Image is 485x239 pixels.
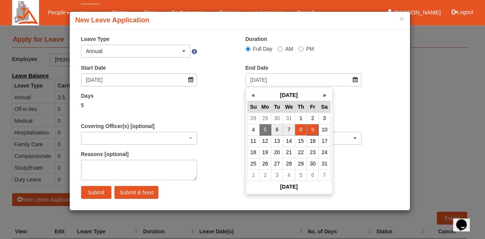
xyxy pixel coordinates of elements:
td: 8 [295,124,307,135]
td: 3 [271,169,283,181]
th: Th [295,101,307,112]
iframe: chat widget [453,209,477,231]
td: 5 [295,169,307,181]
button: × [399,15,404,23]
td: 21 [283,147,295,158]
td: 26 [259,158,271,169]
input: d/m/yyyy [81,73,197,86]
td: 6 [307,169,319,181]
th: Tu [271,101,283,112]
div: 5 [81,102,197,109]
td: 17 [319,135,330,147]
td: 1 [247,169,259,181]
td: 20 [271,147,283,158]
input: Submit & Next [114,186,158,199]
td: 9 [307,124,319,135]
label: Reasons [optional] [81,150,129,158]
td: 29 [295,158,307,169]
td: 31 [319,158,330,169]
th: Mo [259,101,271,112]
button: Annual [81,45,191,58]
th: [DATE] [259,89,319,101]
td: 23 [307,147,319,158]
th: Su [247,101,259,112]
b: New Leave Application [75,16,149,24]
label: Leave Type [81,35,110,43]
td: 27 [271,158,283,169]
label: Covering Officer(s) [optional] [81,122,155,130]
td: 22 [295,147,307,158]
td: 28 [247,112,259,124]
td: 31 [283,112,295,124]
div: Annual [86,47,181,55]
td: 14 [283,135,295,147]
td: 2 [307,112,319,124]
td: 5 [259,124,271,135]
th: Fr [307,101,319,112]
span: PM [306,46,314,52]
td: 19 [259,147,271,158]
span: Full Day [253,46,272,52]
th: « [247,89,259,101]
label: Days [81,92,94,100]
th: [DATE] [247,181,330,192]
td: 6 [271,124,283,135]
th: We [283,101,295,112]
input: d/m/yyyy [246,73,362,86]
td: 24 [319,147,330,158]
td: 12 [259,135,271,147]
td: 29 [259,112,271,124]
td: 7 [319,169,330,181]
label: Start Date [81,64,106,72]
td: 30 [307,158,319,169]
input: Submit [81,186,111,199]
td: 7 [283,124,295,135]
span: AM [285,46,293,52]
td: 1 [295,112,307,124]
td: 4 [283,169,295,181]
th: Sa [319,101,330,112]
td: 13 [271,135,283,147]
label: Duration [246,35,268,43]
td: 28 [283,158,295,169]
td: 10 [319,124,330,135]
td: 18 [247,147,259,158]
td: 25 [247,158,259,169]
td: 11 [247,135,259,147]
td: 15 [295,135,307,147]
th: » [319,89,330,101]
td: 3 [319,112,330,124]
td: 16 [307,135,319,147]
td: 4 [247,124,259,135]
td: 2 [259,169,271,181]
td: 30 [271,112,283,124]
label: End Date [246,64,269,72]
